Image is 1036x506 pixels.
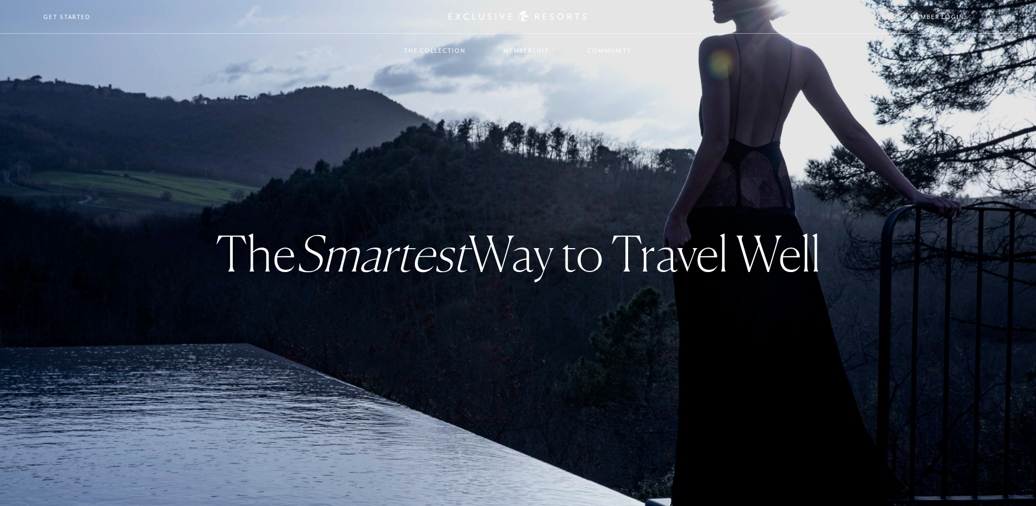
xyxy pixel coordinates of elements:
a: Member Login [910,12,964,22]
a: The Collection [393,35,476,66]
a: Community [576,35,643,66]
a: Membership [493,35,560,66]
em: Smartest [296,224,468,283]
strong: Way to Travel Well [296,224,821,283]
h3: The [216,226,821,280]
a: Get Started [44,12,91,22]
